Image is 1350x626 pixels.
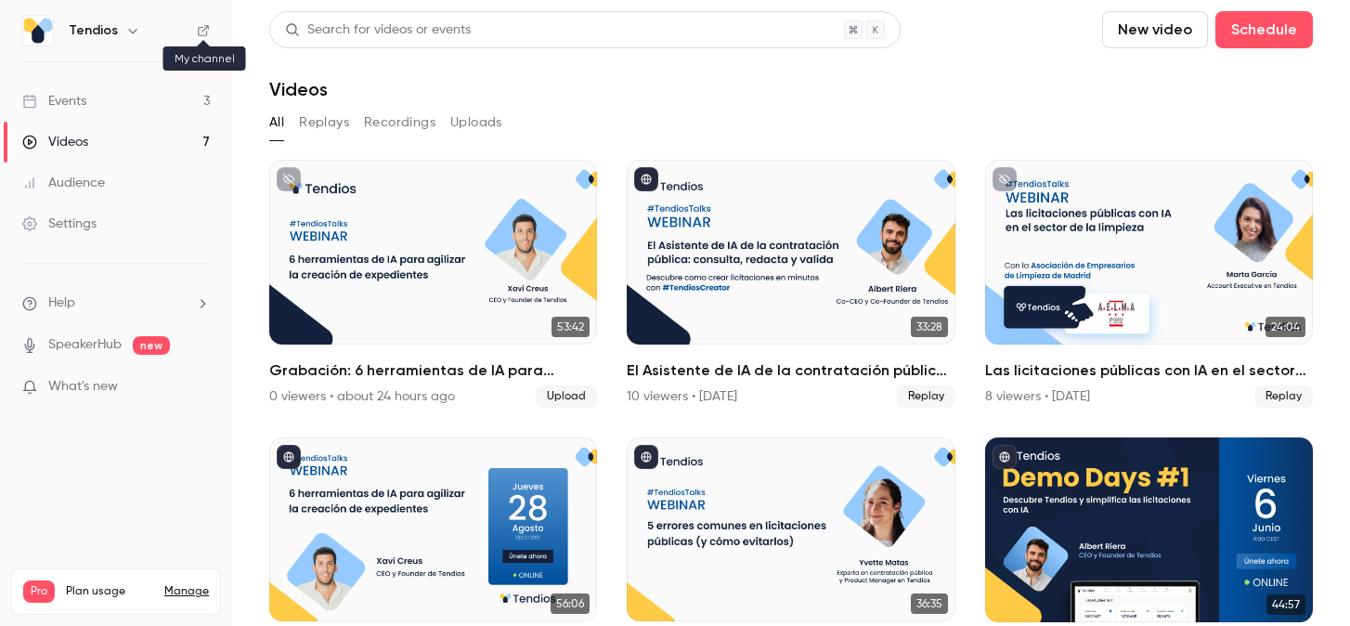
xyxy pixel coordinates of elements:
div: Events [22,92,86,111]
span: Replay [1254,385,1313,408]
span: 33:28 [911,317,948,337]
iframe: Noticeable Trigger [188,379,210,396]
a: 53:42Grabación: 6 herramientas de IA para agilizar la creación de expedientes0 viewers • about 24... [269,160,597,408]
div: 0 viewers • about 24 hours ago [269,387,455,406]
h2: Las licitaciones públicas con IA en el sector de la limpieza [985,359,1313,382]
span: Replay [897,385,955,408]
div: Search for videos or events [285,20,471,40]
button: Replays [299,108,349,137]
a: 24:04Las licitaciones públicas con IA en el sector de la limpieza8 viewers • [DATE]Replay [985,160,1313,408]
button: Uploads [450,108,502,137]
span: new [133,336,170,355]
button: published [634,167,658,191]
button: New video [1102,11,1208,48]
li: Grabación: 6 herramientas de IA para agilizar la creación de expedientes [269,160,597,408]
li: help-dropdown-opener [22,293,210,313]
div: Audience [22,174,105,192]
span: Pro [23,580,55,603]
a: Manage [164,584,209,599]
span: Upload [536,385,597,408]
li: Las licitaciones públicas con IA en el sector de la limpieza [985,160,1313,408]
span: 56:06 [551,593,590,614]
span: 53:42 [552,317,590,337]
div: Settings [22,215,97,233]
button: published [277,445,301,469]
span: 36:35 [911,593,948,614]
span: 44:57 [1266,594,1305,615]
button: Recordings [364,108,435,137]
span: Help [48,293,75,313]
span: What's new [48,377,118,397]
button: published [993,445,1017,469]
div: Videos [22,133,88,151]
a: SpeakerHub [48,335,122,355]
div: 8 viewers • [DATE] [985,387,1090,406]
h6: Tendios [69,21,118,40]
button: Schedule [1215,11,1313,48]
h2: El Asistente de IA de la contratación pública: consulta, redacta y valida. [627,359,954,382]
section: Videos [269,11,1313,615]
button: unpublished [277,167,301,191]
button: All [269,108,284,137]
img: Tendios [23,16,53,46]
div: 10 viewers • [DATE] [627,387,737,406]
li: El Asistente de IA de la contratación pública: consulta, redacta y valida. [627,160,954,408]
span: 24:04 [1266,317,1305,337]
span: Plan usage [66,584,153,599]
a: 33:28El Asistente de IA de la contratación pública: consulta, redacta y valida.10 viewers • [DATE... [627,160,954,408]
h2: Grabación: 6 herramientas de IA para agilizar la creación de expedientes [269,359,597,382]
button: unpublished [993,167,1017,191]
button: published [634,445,658,469]
h1: Videos [269,78,328,100]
